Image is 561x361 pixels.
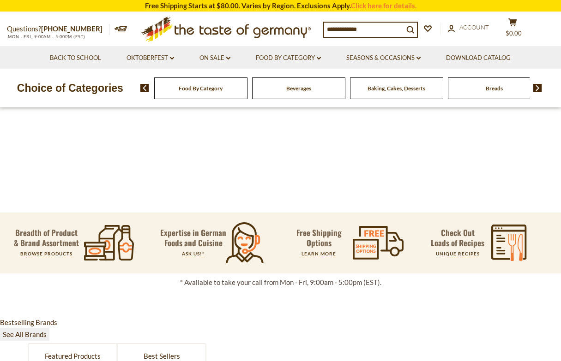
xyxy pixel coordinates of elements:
a: Baking, Cakes, Desserts [368,85,425,92]
a: On Sale [199,53,230,63]
p: Expertise in German Foods and Cuisine [160,228,227,248]
span: Account [459,24,489,31]
img: previous arrow [140,84,149,92]
a: Click here for details. [351,1,416,10]
p: Check Out Loads of Recipes [431,228,484,248]
a: Download Catalog [446,53,511,63]
a: LEARN MORE [302,251,336,256]
a: [PHONE_NUMBER] [41,24,103,33]
a: BROWSE PRODUCTS [20,251,72,256]
p: Breadth of Product & Brand Assortment [14,228,79,248]
a: Seasons & Occasions [346,53,421,63]
a: Beverages [286,85,311,92]
span: $0.00 [506,30,522,37]
p: Free Shipping Options [289,228,350,248]
a: ASK US!* [182,251,205,256]
a: Food By Category [179,85,223,92]
a: Food By Category [256,53,321,63]
a: Back to School [50,53,101,63]
a: Breads [486,85,503,92]
p: Questions? [7,23,109,35]
img: next arrow [533,84,542,92]
a: UNIQUE RECIPES [436,251,480,256]
button: $0.00 [499,18,526,41]
a: Oktoberfest [127,53,174,63]
span: MON - FRI, 9:00AM - 5:00PM (EST) [7,34,85,39]
a: Account [448,23,489,33]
